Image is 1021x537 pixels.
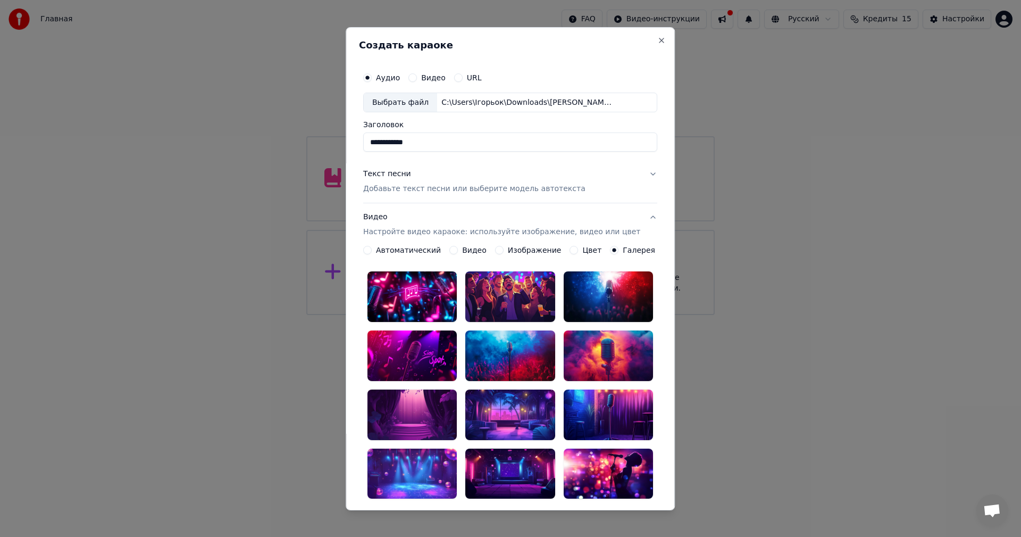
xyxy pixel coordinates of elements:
[508,246,562,254] label: Изображение
[376,73,400,81] label: Аудио
[462,246,487,254] label: Видео
[376,246,441,254] label: Автоматический
[467,73,482,81] label: URL
[363,212,640,237] div: Видео
[359,40,662,49] h2: Создать караоке
[363,160,657,203] button: Текст песниДобавьте текст песни или выберите модель автотекста
[363,203,657,246] button: ВидеоНастройте видео караоке: используйте изображение, видео или цвет
[623,246,656,254] label: Галерея
[421,73,446,81] label: Видео
[363,227,640,237] p: Настройте видео караоке: используйте изображение, видео или цвет
[437,97,618,108] div: C:\Users\Ігорьок\Downloads\[PERSON_NAME]-kvarta-chervona-ruta-([DOMAIN_NAME]).mp3
[363,169,411,179] div: Текст песни
[363,184,585,194] p: Добавьте текст песни или выберите модель автотекста
[363,121,657,128] label: Заголовок
[583,246,602,254] label: Цвет
[364,93,437,112] div: Выбрать файл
